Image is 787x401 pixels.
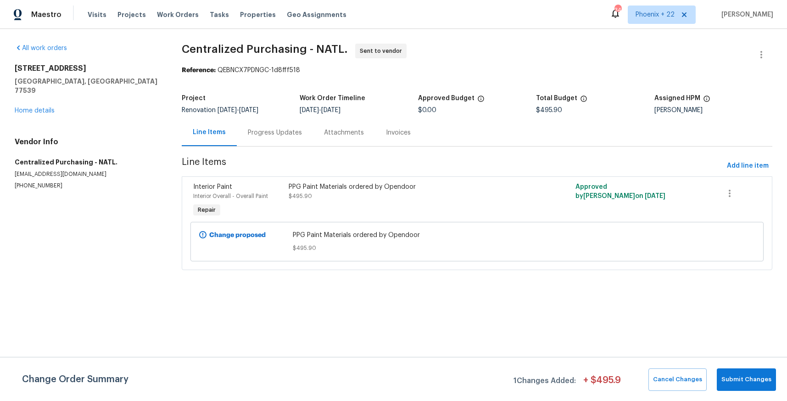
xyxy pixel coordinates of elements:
[88,10,106,19] span: Visits
[31,10,61,19] span: Maestro
[15,107,55,114] a: Home details
[193,128,226,137] div: Line Items
[218,107,258,113] span: -
[418,95,474,102] h5: Approved Budget
[636,10,675,19] span: Phoenix + 22
[321,107,340,113] span: [DATE]
[300,95,365,102] h5: Work Order Timeline
[15,77,160,95] h5: [GEOGRAPHIC_DATA], [GEOGRAPHIC_DATA] 77539
[300,107,319,113] span: [DATE]
[293,243,661,253] span: $495.90
[418,107,436,113] span: $0.00
[15,182,160,190] p: [PHONE_NUMBER]
[727,160,769,172] span: Add line item
[182,66,772,75] div: QEBNCX7PDNGC-1d8fff518
[182,95,206,102] h5: Project
[193,184,232,190] span: Interior Paint
[287,10,346,19] span: Geo Assignments
[614,6,621,15] div: 347
[324,128,364,137] div: Attachments
[654,107,772,113] div: [PERSON_NAME]
[723,158,772,175] button: Add line item
[182,107,258,113] span: Renovation
[386,128,411,137] div: Invoices
[210,11,229,18] span: Tasks
[575,184,665,199] span: Approved by [PERSON_NAME] on
[15,170,160,178] p: [EMAIL_ADDRESS][DOMAIN_NAME]
[360,46,406,56] span: Sent to vendor
[218,107,237,113] span: [DATE]
[15,64,160,73] h2: [STREET_ADDRESS]
[239,107,258,113] span: [DATE]
[15,45,67,51] a: All work orders
[580,95,587,107] span: The total cost of line items that have been proposed by Opendoor. This sum includes line items th...
[293,231,661,240] span: PPG Paint Materials ordered by Opendoor
[194,205,219,215] span: Repair
[703,95,710,107] span: The hpm assigned to this work order.
[477,95,485,107] span: The total cost of line items that have been approved by both Opendoor and the Trade Partner. This...
[536,107,562,113] span: $495.90
[157,10,199,19] span: Work Orders
[300,107,340,113] span: -
[289,193,312,199] span: $495.90
[718,10,773,19] span: [PERSON_NAME]
[248,128,302,137] div: Progress Updates
[182,67,216,73] b: Reference:
[289,182,522,192] div: PPG Paint Materials ordered by Opendoor
[193,193,268,199] span: Interior Overall - Overall Paint
[536,95,577,102] h5: Total Budget
[182,44,348,55] span: Centralized Purchasing - NATL.
[15,158,160,167] h5: Centralized Purchasing - NATL.
[654,95,700,102] h5: Assigned HPM
[15,137,160,147] h4: Vendor Info
[240,10,276,19] span: Properties
[182,158,723,175] span: Line Items
[209,232,266,238] b: Change proposed
[645,193,665,199] span: [DATE]
[117,10,146,19] span: Projects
